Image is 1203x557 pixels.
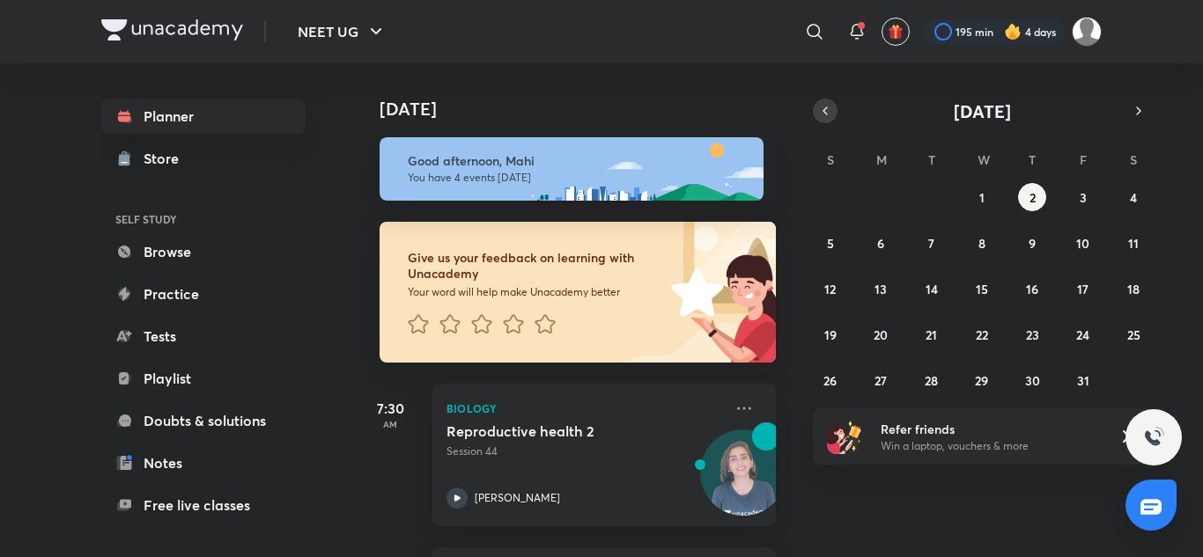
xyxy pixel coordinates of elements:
abbr: October 6, 2025 [877,235,884,252]
button: October 12, 2025 [816,275,845,303]
a: Notes [101,445,306,480]
img: Avatar [701,439,786,524]
button: October 9, 2025 [1018,229,1046,257]
p: You have 4 events [DATE] [408,171,748,185]
button: October 23, 2025 [1018,320,1046,348]
button: October 24, 2025 [1069,320,1097,348]
button: NEET UG [287,14,397,49]
a: Practice [101,276,306,311]
abbr: October 12, 2025 [824,281,836,297]
abbr: October 27, 2025 [875,372,887,389]
p: Your word will help make Unacademy better [408,285,665,299]
abbr: October 31, 2025 [1077,372,1089,389]
button: October 6, 2025 [867,229,895,257]
a: Doubts & solutions [101,403,306,438]
a: Tests [101,319,306,354]
button: October 16, 2025 [1018,275,1046,303]
button: October 25, 2025 [1119,320,1148,348]
abbr: October 30, 2025 [1025,372,1040,389]
h5: 7:30 [355,398,425,419]
button: October 27, 2025 [867,366,895,394]
button: October 30, 2025 [1018,366,1046,394]
button: October 10, 2025 [1069,229,1097,257]
abbr: October 10, 2025 [1076,235,1089,252]
button: October 7, 2025 [918,229,946,257]
abbr: Sunday [827,151,834,168]
a: Planner [101,99,306,134]
abbr: October 24, 2025 [1076,326,1089,343]
h5: Reproductive health 2 [447,422,666,440]
abbr: Wednesday [978,151,990,168]
img: afternoon [380,137,764,201]
button: October 22, 2025 [968,320,996,348]
abbr: October 7, 2025 [928,235,934,252]
p: Win a laptop, vouchers & more [881,438,1097,454]
p: AM [355,419,425,429]
abbr: October 21, 2025 [926,326,937,343]
img: avatar [888,24,904,40]
abbr: October 17, 2025 [1077,281,1089,297]
abbr: October 18, 2025 [1127,281,1140,297]
abbr: October 2, 2025 [1030,189,1036,206]
button: October 5, 2025 [816,229,845,257]
button: October 11, 2025 [1119,229,1148,257]
button: October 2, 2025 [1018,183,1046,211]
button: avatar [882,18,910,46]
button: October 8, 2025 [968,229,996,257]
abbr: Monday [876,151,887,168]
button: October 18, 2025 [1119,275,1148,303]
abbr: October 13, 2025 [875,281,887,297]
img: feedback_image [611,222,776,363]
img: Company Logo [101,19,243,40]
img: referral [827,419,862,454]
abbr: October 16, 2025 [1026,281,1038,297]
a: Browse [101,234,306,269]
abbr: Tuesday [928,151,935,168]
button: October 19, 2025 [816,320,845,348]
abbr: October 20, 2025 [874,326,888,343]
abbr: October 25, 2025 [1127,326,1140,343]
button: October 1, 2025 [968,183,996,211]
button: October 3, 2025 [1069,183,1097,211]
abbr: October 3, 2025 [1080,189,1087,206]
abbr: October 15, 2025 [976,281,988,297]
abbr: October 19, 2025 [824,326,837,343]
abbr: October 23, 2025 [1026,326,1039,343]
abbr: October 4, 2025 [1130,189,1137,206]
p: [PERSON_NAME] [475,490,560,506]
button: October 28, 2025 [918,366,946,394]
a: Playlist [101,361,306,396]
abbr: October 11, 2025 [1128,235,1139,252]
abbr: Friday [1080,151,1087,168]
button: October 26, 2025 [816,366,845,394]
img: streak [1004,23,1022,40]
button: October 14, 2025 [918,275,946,303]
abbr: Saturday [1130,151,1137,168]
img: Mahi Singh [1072,17,1102,47]
h4: [DATE] [380,99,793,120]
abbr: October 28, 2025 [925,372,938,389]
button: October 4, 2025 [1119,183,1148,211]
abbr: October 14, 2025 [926,281,938,297]
span: [DATE] [954,99,1011,123]
button: October 15, 2025 [968,275,996,303]
abbr: Thursday [1029,151,1036,168]
abbr: October 29, 2025 [975,372,988,389]
abbr: October 22, 2025 [976,326,988,343]
button: October 21, 2025 [918,320,946,348]
button: October 20, 2025 [867,320,895,348]
abbr: October 1, 2025 [979,189,985,206]
abbr: October 5, 2025 [827,235,834,252]
img: ttu [1143,427,1164,448]
a: Store [101,141,306,176]
button: October 29, 2025 [968,366,996,394]
a: Company Logo [101,19,243,45]
button: October 31, 2025 [1069,366,1097,394]
abbr: October 26, 2025 [823,372,837,389]
div: Store [144,148,189,169]
p: Biology [447,398,723,419]
h6: Refer friends [881,420,1097,438]
h6: Good afternoon, Mahi [408,153,748,169]
h6: Give us your feedback on learning with Unacademy [408,250,665,282]
a: Free live classes [101,487,306,523]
